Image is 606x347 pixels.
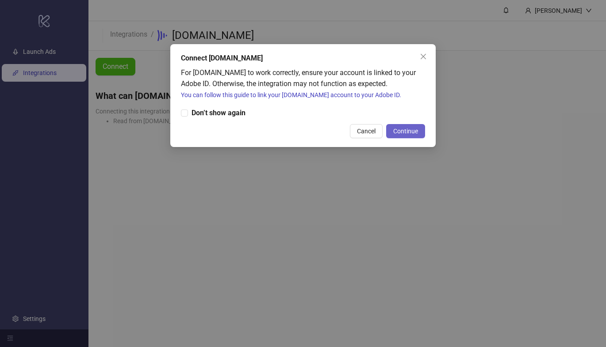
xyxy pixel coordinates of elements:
[188,107,249,118] span: Don’t show again
[181,91,401,98] a: You can follow this guide to link your [DOMAIN_NAME] account to your Adobe ID.
[181,53,425,64] div: Connect [DOMAIN_NAME]
[416,49,430,64] button: Close
[420,53,427,60] span: close
[386,124,425,138] button: Continue
[181,67,425,100] div: For [DOMAIN_NAME] to work correctly, ensure your account is linked to your Adobe ID. Otherwise, t...
[393,128,418,135] span: Continue
[350,124,383,138] button: Cancel
[357,128,376,135] span: Cancel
